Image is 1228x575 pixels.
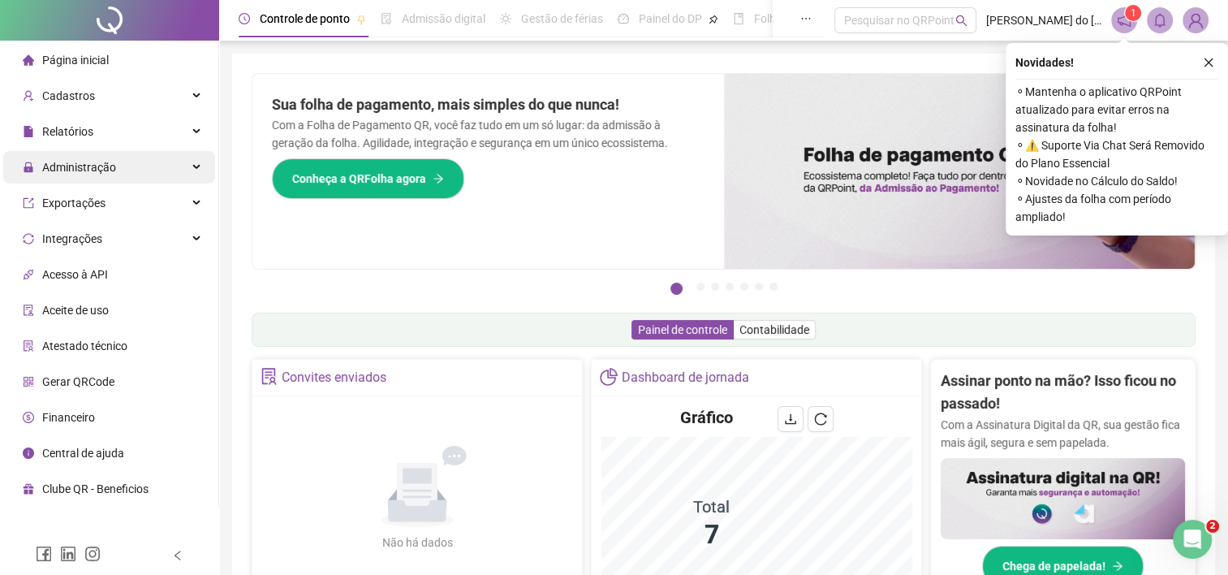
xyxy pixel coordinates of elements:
span: arrow-right [433,173,444,184]
span: Atestado técnico [42,339,127,352]
span: dashboard [618,13,629,24]
span: sync [23,233,34,244]
p: Com a Folha de Pagamento QR, você faz tudo em um só lugar: da admissão à geração da folha. Agilid... [272,116,704,152]
h2: Assinar ponto na mão? Isso ficou no passado! [941,370,1185,416]
span: solution [261,368,278,385]
button: 6 [755,283,763,291]
span: search [955,15,967,27]
span: file [23,126,34,137]
span: arrow-right [1112,560,1123,572]
span: close [1203,57,1214,68]
span: 1 [1131,7,1136,19]
iframe: Intercom live chat [1173,520,1212,559]
span: facebook [36,546,52,562]
button: Conheça a QRFolha agora [272,158,464,199]
span: notification [1117,13,1131,28]
span: Administração [42,161,116,174]
img: banner%2F02c71560-61a6-44d4-94b9-c8ab97240462.png [941,458,1185,539]
span: clock-circle [239,13,250,24]
span: Gestão de férias [521,12,603,25]
span: audit [23,305,34,316]
div: Não há dados [343,534,492,551]
span: dollar [23,412,34,423]
span: 2 [1206,520,1219,533]
span: user-add [23,90,34,102]
span: solution [23,340,34,352]
span: Gerar QRCode [42,375,114,388]
span: Aceite de uso [42,304,109,317]
span: download [784,413,797,426]
button: 2 [696,283,704,291]
span: qrcode [23,376,34,387]
span: left [172,550,183,561]
span: Novidades ! [1015,54,1074,71]
span: export [23,197,34,209]
sup: 1 [1125,5,1141,21]
span: Acesso à API [42,268,108,281]
button: 7 [769,283,778,291]
span: Central de ajuda [42,447,124,460]
img: banner%2F8d14a306-6205-4263-8e5b-06e9a85ad873.png [724,74,1196,269]
span: instagram [84,546,101,562]
span: pie-chart [600,368,617,385]
span: api [23,269,34,280]
button: 3 [711,283,719,291]
span: file-done [381,13,392,24]
span: sun [500,13,511,24]
h4: Gráfico [680,406,733,429]
span: ⚬ ⚠️ Suporte Via Chat Será Removido do Plano Essencial [1015,136,1218,172]
span: Clube QR - Beneficios [42,482,149,495]
span: reload [814,413,827,426]
div: Convites enviados [282,364,386,391]
span: pushpin [709,15,718,24]
span: ⚬ Novidade no Cálculo do Saldo! [1015,172,1218,190]
span: Financeiro [42,411,95,424]
span: Exportações [42,197,106,210]
span: Integrações [42,232,102,245]
button: 1 [670,283,683,295]
span: Conheça a QRFolha agora [292,170,426,188]
span: info-circle [23,447,34,459]
span: home [23,54,34,66]
span: Folha de pagamento [754,12,858,25]
span: ⚬ Mantenha o aplicativo QRPoint atualizado para evitar erros na assinatura da folha! [1015,83,1218,136]
span: Admissão digital [402,12,485,25]
span: Chega de papelada! [1002,557,1105,575]
span: pushpin [356,15,366,24]
div: Dashboard de jornada [622,364,749,391]
span: Painel do DP [639,12,702,25]
button: 5 [740,283,748,291]
img: 54701 [1183,8,1208,32]
span: Painel de controle [638,323,727,336]
span: Controle de ponto [260,12,350,25]
span: linkedin [60,546,76,562]
span: ellipsis [800,13,812,24]
h2: Sua folha de pagamento, mais simples do que nunca! [272,93,704,116]
span: Cadastros [42,89,95,102]
span: book [733,13,744,24]
span: Relatórios [42,125,93,138]
span: Contabilidade [739,323,809,336]
span: lock [23,162,34,173]
span: ⚬ Ajustes da folha com período ampliado! [1015,190,1218,226]
button: 4 [726,283,734,291]
span: Página inicial [42,54,109,67]
span: gift [23,483,34,495]
span: bell [1153,13,1167,28]
p: Com a Assinatura Digital da QR, sua gestão fica mais ágil, segura e sem papelada. [941,416,1185,452]
span: [PERSON_NAME] do [PERSON_NAME] [986,11,1101,29]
